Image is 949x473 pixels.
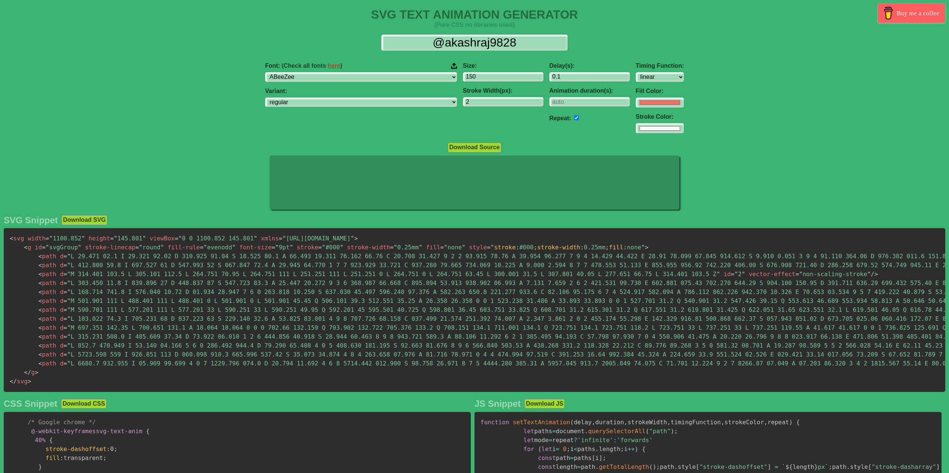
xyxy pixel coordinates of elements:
[623,244,627,251] span: :
[64,288,67,295] span: =
[524,399,565,409] button: Download JS
[577,463,581,470] span: =
[724,271,731,278] span: id
[38,288,42,295] span: <
[671,428,675,435] span: )
[645,244,648,251] span: >
[64,324,67,331] span: =
[168,244,200,251] span: fill-rule
[49,235,53,242] span: "
[534,244,537,251] span: ;
[200,244,236,251] span: evenodd
[636,63,684,69] label: Timing Function:
[24,244,31,251] span: g
[110,235,114,242] span: =
[814,463,818,470] span: }
[279,235,283,242] span: =
[347,244,390,251] span: stroke-width
[580,244,584,251] span: :
[239,244,272,251] span: font-size
[45,244,49,251] span: "
[200,244,204,251] span: =
[114,445,117,453] span: ;
[674,463,678,470] span: .
[674,428,678,435] span: ;
[394,244,397,251] span: "
[613,437,617,444] span: :
[322,244,326,251] span: "
[318,244,343,251] span: #000
[38,342,56,349] span: path
[717,271,720,278] span: "
[749,271,795,278] span: vector-effect
[60,253,64,260] span: d
[265,63,342,69] span: Font:
[605,244,609,251] span: ;
[28,235,45,242] span: width
[731,271,745,278] span: 2
[64,351,67,358] span: =
[595,445,599,453] span: .
[38,262,56,269] span: path
[599,463,649,470] span: getTotalLength
[595,463,599,470] span: .
[24,244,28,251] span: <
[574,115,579,120] input: auto
[463,72,543,82] input: 100
[785,463,793,470] span: ${
[150,235,175,242] span: viewBox
[390,244,422,251] span: 0.25mm
[64,342,67,349] span: =
[135,244,139,251] span: =
[45,445,107,453] span: stroke-dashoffset
[516,244,520,251] span: :
[38,342,42,349] span: <
[463,97,543,106] input: 2px
[64,315,67,322] span: =
[577,437,613,444] span: 'infinite'
[275,244,279,251] span: "
[599,454,603,461] span: ]
[829,463,832,470] span: ;
[82,235,85,242] span: "
[45,454,60,461] span: fill
[38,253,42,260] span: <
[60,262,64,269] span: d
[847,463,850,470] span: .
[42,244,46,251] span: =
[67,262,71,269] span: "
[4,215,58,226] h2: SVG Snippet
[796,419,800,426] span: {
[552,428,556,435] span: =
[35,437,45,444] span: 40%
[60,454,64,461] span: :
[67,342,71,349] span: "
[10,378,28,385] span: svg
[10,378,17,385] span: </
[114,235,117,242] span: "
[175,235,257,242] span: 0 0 1100.852 145.801
[38,315,56,322] span: path
[549,87,630,94] label: Animation duration(s):
[38,297,56,304] span: path
[636,114,684,120] label: Stroke Color:
[635,445,638,453] span: )
[867,271,871,278] span: "
[60,351,64,358] span: d
[35,244,42,251] span: id
[574,437,577,444] span: ?
[542,445,552,453] span: let
[469,244,487,251] span: style
[279,235,354,242] span: [URL][DOMAIN_NAME]
[175,235,178,242] span: =
[24,369,35,376] span: g
[45,235,49,242] span: =
[649,463,653,470] span: (
[64,297,67,304] span: =
[609,244,623,251] span: fill
[742,271,745,278] span: "
[656,463,660,470] span: ;
[603,454,606,461] span: ;
[538,445,542,453] span: (
[419,244,422,251] span: "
